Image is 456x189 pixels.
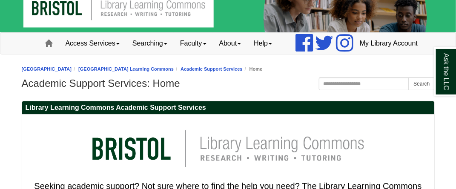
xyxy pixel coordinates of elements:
[22,101,434,115] h2: Library Learning Commons Academic Support Services
[22,65,435,73] nav: breadcrumb
[79,119,377,179] img: llc logo
[59,33,126,54] a: Access Services
[181,66,243,72] a: Academic Support Services
[78,66,174,72] a: [GEOGRAPHIC_DATA] Learning Commons
[247,33,278,54] a: Help
[126,33,174,54] a: Searching
[174,33,213,54] a: Faculty
[409,77,434,90] button: Search
[22,66,72,72] a: [GEOGRAPHIC_DATA]
[243,65,263,73] li: Home
[213,33,248,54] a: About
[353,33,424,54] a: My Library Account
[22,77,435,89] h1: Academic Support Services: Home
